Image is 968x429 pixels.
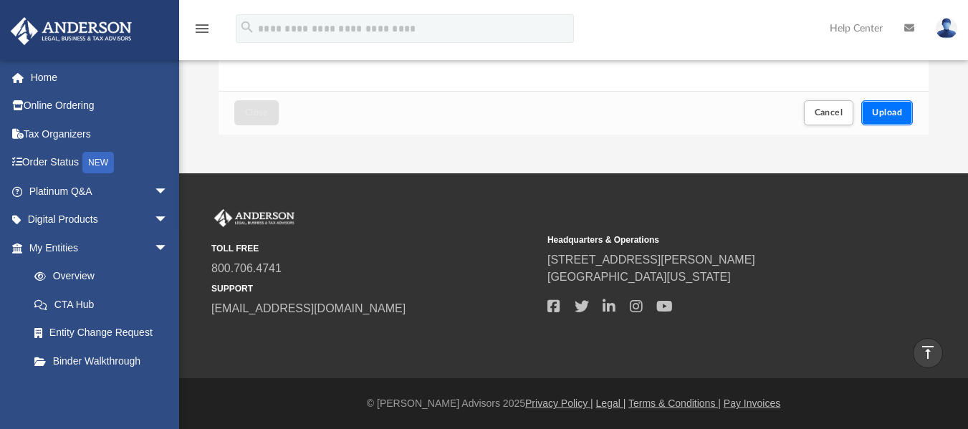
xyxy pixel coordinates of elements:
a: Tax Organizers [10,120,190,148]
img: Anderson Advisors Platinum Portal [6,17,136,45]
img: User Pic [936,18,957,39]
a: CTA Hub [20,290,190,319]
span: arrow_drop_down [154,206,183,235]
a: Home [10,63,190,92]
a: [GEOGRAPHIC_DATA][US_STATE] [547,271,731,283]
a: Order StatusNEW [10,148,190,178]
button: Upload [861,100,913,125]
a: My Blueprint [20,375,183,404]
i: menu [193,20,211,37]
a: Pay Invoices [724,397,780,409]
small: Headquarters & Operations [547,233,873,246]
span: arrow_drop_down [154,233,183,263]
a: Platinum Q&Aarrow_drop_down [10,177,190,206]
a: Online Ordering [10,92,190,120]
a: [STREET_ADDRESS][PERSON_NAME] [547,254,755,266]
a: My Entitiesarrow_drop_down [10,233,190,262]
span: Close [245,108,268,117]
div: NEW [82,152,114,173]
span: Cancel [815,108,843,117]
i: search [239,19,255,35]
div: © [PERSON_NAME] Advisors 2025 [179,396,968,411]
small: TOLL FREE [211,242,537,255]
span: Upload [872,108,902,117]
img: Anderson Advisors Platinum Portal [211,209,297,228]
a: [EMAIL_ADDRESS][DOMAIN_NAME] [211,302,406,314]
a: Entity Change Request [20,319,190,347]
small: SUPPORT [211,282,537,295]
span: arrow_drop_down [154,177,183,206]
a: menu [193,27,211,37]
a: vertical_align_top [913,338,943,368]
a: Legal | [596,397,626,409]
a: Binder Walkthrough [20,347,190,375]
a: 800.706.4741 [211,262,282,274]
a: Digital Productsarrow_drop_down [10,206,190,234]
button: Close [234,100,279,125]
a: Terms & Conditions | [628,397,721,409]
i: vertical_align_top [919,344,936,361]
button: Cancel [804,100,854,125]
a: Overview [20,262,190,291]
a: Privacy Policy | [525,397,593,409]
